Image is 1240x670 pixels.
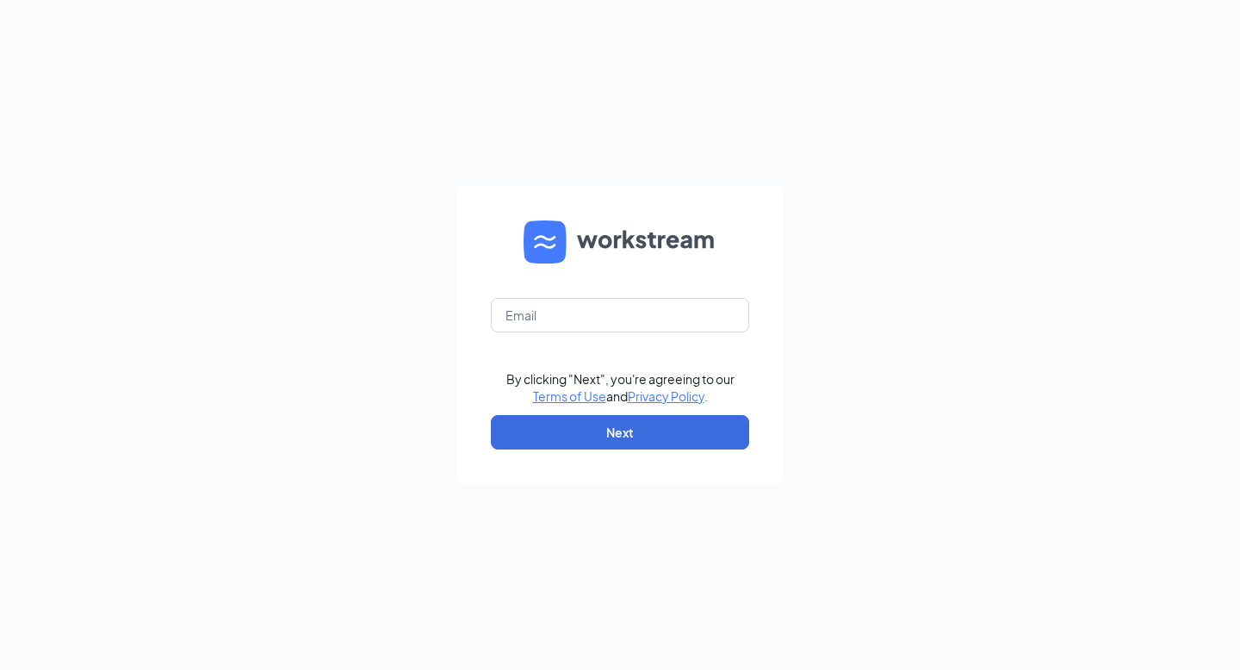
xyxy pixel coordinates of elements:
button: Next [491,415,749,450]
img: WS logo and Workstream text [524,220,716,264]
input: Email [491,298,749,332]
a: Terms of Use [533,388,606,404]
a: Privacy Policy [628,388,704,404]
div: By clicking "Next", you're agreeing to our and . [506,370,735,405]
